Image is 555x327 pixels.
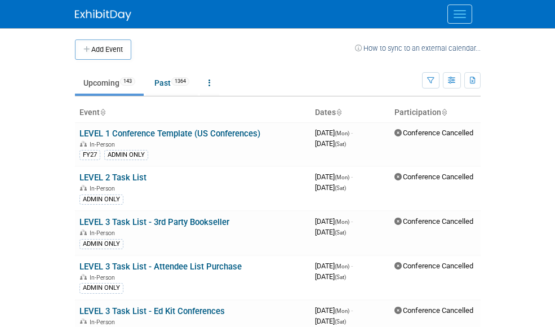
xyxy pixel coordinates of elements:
span: (Sat) [335,229,346,236]
div: ADMIN ONLY [79,283,123,293]
div: ADMIN ONLY [79,239,123,249]
span: Conference Cancelled [394,129,473,137]
span: [DATE] [315,129,353,137]
button: Add Event [75,39,131,60]
span: - [351,306,353,315]
img: In-Person Event [80,141,87,147]
span: (Mon) [335,263,349,269]
span: (Sat) [335,185,346,191]
a: LEVEL 3 Task List - Attendee List Purchase [79,262,242,272]
span: [DATE] [315,262,353,270]
span: 1364 [171,77,189,86]
span: In-Person [90,185,118,192]
div: ADMIN ONLY [79,195,123,205]
img: In-Person Event [80,274,87,280]
a: LEVEL 3 Task List - Ed Kit Conferences [79,306,225,316]
a: Upcoming143 [75,72,144,94]
button: Menu [447,5,472,24]
span: [DATE] [315,272,346,281]
span: (Mon) [335,130,349,136]
span: - [351,129,353,137]
a: How to sync to an external calendar... [355,44,481,52]
span: (Mon) [335,308,349,314]
a: Sort by Event Name [100,108,105,117]
div: ADMIN ONLY [104,150,148,160]
span: In-Person [90,319,118,326]
span: Conference Cancelled [394,262,473,270]
span: Conference Cancelled [394,173,473,181]
span: [DATE] [315,173,353,181]
span: (Sat) [335,274,346,280]
div: FY27 [79,150,100,160]
th: Participation [390,103,480,122]
span: In-Person [90,274,118,281]
span: [DATE] [315,317,346,325]
span: (Mon) [335,174,349,180]
span: - [351,173,353,181]
span: In-Person [90,141,118,148]
span: [DATE] [315,217,353,226]
span: 143 [120,77,135,86]
span: [DATE] [315,183,346,192]
a: Sort by Start Date [336,108,341,117]
a: Past1364 [146,72,198,94]
span: (Sat) [335,141,346,147]
th: Event [75,103,310,122]
span: Conference Cancelled [394,217,473,226]
a: Sort by Participation Type [441,108,447,117]
a: LEVEL 3 Task List - 3rd Party Bookseller [79,217,229,227]
a: LEVEL 2 Task List [79,173,146,183]
span: [DATE] [315,228,346,236]
img: In-Person Event [80,185,87,191]
span: Conference Cancelled [394,306,473,315]
th: Dates [310,103,390,122]
span: - [351,217,353,226]
img: ExhibitDay [75,10,131,21]
span: (Sat) [335,319,346,325]
span: - [351,262,353,270]
a: LEVEL 1 Conference Template (US Conferences) [79,129,260,139]
span: [DATE] [315,139,346,148]
img: In-Person Event [80,229,87,235]
span: In-Person [90,229,118,237]
span: [DATE] [315,306,353,315]
span: (Mon) [335,219,349,225]
img: In-Person Event [80,319,87,324]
